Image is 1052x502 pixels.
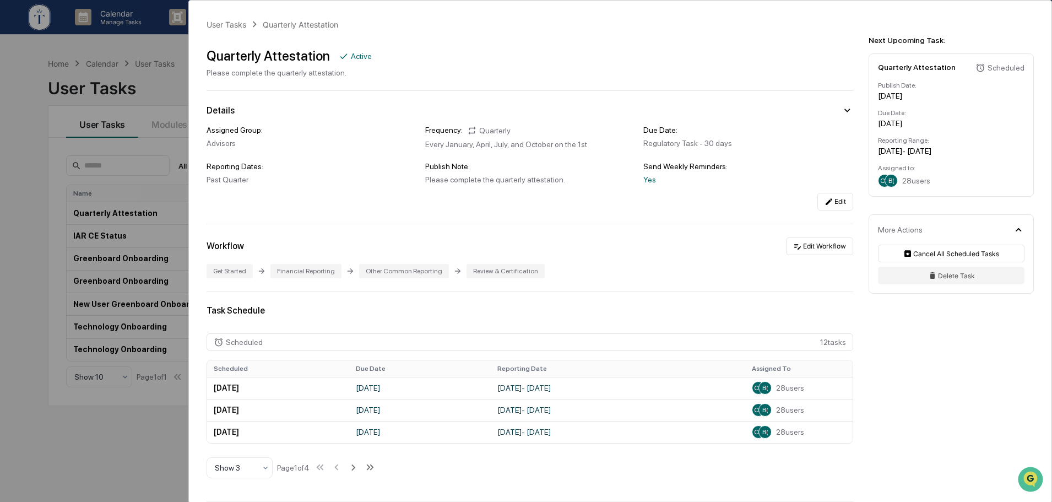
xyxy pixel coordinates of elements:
[878,225,923,234] div: More Actions
[34,150,89,159] span: [PERSON_NAME]
[91,150,95,159] span: •
[207,241,244,251] div: Workflow
[762,384,768,392] span: B(
[888,177,894,185] span: B(
[491,399,745,421] td: [DATE] - [DATE]
[467,264,545,278] div: Review & Certification
[425,140,635,149] div: Every January, April, July, and October on the 1st
[11,122,74,131] div: Past conversations
[22,217,69,228] span: Data Lookup
[467,126,511,136] div: Quarterly
[207,399,349,421] td: [DATE]
[491,377,745,399] td: [DATE] - [DATE]
[207,68,372,77] div: Please complete the quarterly attestation.
[880,177,889,185] span: CE
[263,20,338,29] div: Quarterly Attestation
[207,139,416,148] div: Advisors
[754,428,763,436] span: CE
[349,360,491,377] th: Due Date
[762,428,768,436] span: B(
[207,175,416,184] div: Past Quarter
[491,360,745,377] th: Reporting Date
[75,191,141,211] a: 🗄️Attestations
[349,377,491,399] td: [DATE]
[226,338,263,347] div: Scheduled
[7,191,75,211] a: 🖐️Preclearance
[270,264,341,278] div: Financial Reporting
[878,109,1024,117] div: Due Date:
[643,162,853,171] div: Send Weekly Reminders:
[878,147,1024,155] div: [DATE] - [DATE]
[902,176,930,185] span: 28 users
[878,137,1024,144] div: Reporting Range:
[425,175,635,184] div: Please complete the quarterly attestation.
[80,197,89,206] div: 🗄️
[11,23,200,41] p: How can we help?
[207,48,330,64] div: Quarterly Attestation
[878,91,1024,100] div: [DATE]
[878,245,1024,262] button: Cancel All Scheduled Tasks
[776,384,804,392] span: 28 users
[37,95,139,104] div: We're available if you need us!
[207,360,349,377] th: Scheduled
[11,84,31,104] img: 1746055101610-c473b297-6a78-478c-a979-82029cc54cd1
[349,421,491,443] td: [DATE]
[11,197,20,206] div: 🖐️
[22,150,31,159] img: 1746055101610-c473b297-6a78-478c-a979-82029cc54cd1
[878,63,956,72] div: Quarterly Attestation
[91,196,137,207] span: Attestations
[762,406,768,414] span: B(
[277,463,310,472] div: Page 1 of 4
[1017,466,1046,495] iframe: Open customer support
[745,360,853,377] th: Assigned To
[878,267,1024,284] button: Delete Task
[491,421,745,443] td: [DATE] - [DATE]
[359,264,449,278] div: Other Common Reporting
[878,119,1024,128] div: [DATE]
[776,428,804,436] span: 28 users
[207,305,853,316] div: Task Schedule
[643,175,853,184] div: Yes
[207,126,416,134] div: Assigned Group:
[110,244,133,252] span: Pylon
[988,63,1024,72] div: Scheduled
[11,139,29,157] img: Cameron Burns
[22,196,71,207] span: Preclearance
[97,150,120,159] span: [DATE]
[37,84,181,95] div: Start new chat
[187,88,200,101] button: Start new chat
[754,406,763,414] span: CE
[207,377,349,399] td: [DATE]
[786,237,853,255] button: Edit Workflow
[817,193,853,210] button: Edit
[349,399,491,421] td: [DATE]
[207,264,253,278] div: Get Started
[754,384,763,392] span: CE
[351,52,372,61] div: Active
[207,105,235,116] div: Details
[7,212,74,232] a: 🔎Data Lookup
[425,126,463,136] div: Frequency:
[643,126,853,134] div: Due Date:
[878,164,1024,172] div: Assigned to:
[207,333,853,351] div: 12 task s
[207,20,246,29] div: User Tasks
[776,406,804,414] span: 28 users
[78,243,133,252] a: Powered byPylon
[11,218,20,226] div: 🔎
[207,421,349,443] td: [DATE]
[878,82,1024,89] div: Publish Date:
[869,36,1034,45] div: Next Upcoming Task:
[207,162,416,171] div: Reporting Dates:
[171,120,200,133] button: See all
[425,162,635,171] div: Publish Note:
[643,139,853,148] div: Regulatory Task - 30 days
